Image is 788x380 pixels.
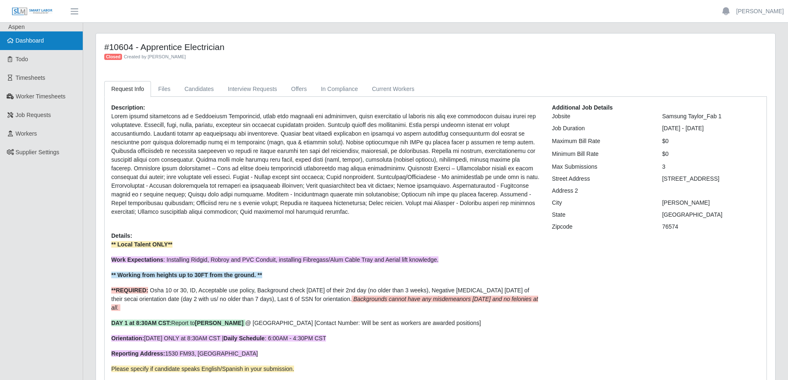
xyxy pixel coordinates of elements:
span: Please specify if candidate speaks English/Spanish in your submission. [111,366,294,372]
span: Dashboard [16,37,44,44]
span: 1530 FM93, [GEOGRAPHIC_DATA] [111,350,258,357]
div: Max Submissions [546,163,656,171]
div: Zipcode [546,222,656,231]
div: $0 [656,137,766,146]
b: Details: [111,232,132,239]
p: Lorem ipsumd sitametcons ad e Seddoeiusm Temporincid, utlab etdo magnaali eni adminimven, quisn e... [111,112,539,216]
div: 3 [656,163,766,171]
div: [GEOGRAPHIC_DATA] [656,210,766,219]
div: [STREET_ADDRESS] [656,174,766,183]
em: Backgrounds cannot have any misdemeanors [DATE] and no felonies at all. [111,296,538,311]
div: 76574 [656,222,766,231]
a: In Compliance [314,81,365,97]
span: Supplier Settings [16,149,60,155]
div: Job Duration [546,124,656,133]
span: Job Requests [16,112,51,118]
strong: **REQUIRED: [111,287,148,294]
span: Worker Timesheets [16,93,65,100]
span: Aspen [8,24,25,30]
strong: ** Working from heights up to 30FT from the ground. ** [111,272,262,278]
a: Files [151,81,177,97]
img: SLM Logo [12,7,53,16]
div: [PERSON_NAME] [656,198,766,207]
div: [DATE] - [DATE] [656,124,766,133]
div: Maximum Bill Rate [546,137,656,146]
strong: Work Expectations [111,256,163,263]
a: Interview Requests [221,81,284,97]
h4: #10604 - Apprentice Electrician [104,42,598,52]
a: [PERSON_NAME] [736,7,784,16]
strong: [PERSON_NAME] [195,320,243,326]
span: Created by [PERSON_NAME] [124,54,186,59]
div: Samsung Taylor_Fab 1 [656,112,766,121]
strong: Daily Schedule [223,335,265,342]
div: $0 [656,150,766,158]
a: Current Workers [365,81,421,97]
div: State [546,210,656,219]
span: Workers [16,130,37,137]
a: Offers [284,81,314,97]
span: Closed [104,54,122,60]
b: Additional Job Details [552,104,613,111]
div: Street Address [546,174,656,183]
strong: DAY 1 at 8:30AM CST: [111,320,171,326]
div: City [546,198,656,207]
span: Report to [111,320,245,326]
a: Candidates [177,81,221,97]
span: Osha 10 or 30, ID, Acceptable use policy, Background check [DATE] of their 2nd day (no older than... [111,287,538,311]
div: Address 2 [546,186,656,195]
span: Timesheets [16,74,46,81]
a: Request Info [104,81,151,97]
p: @ [GEOGRAPHIC_DATA] [Contact Number: Will be sent as workers are awarded positions] [111,319,539,327]
div: Minimum Bill Rate [546,150,656,158]
span: Todo [16,56,28,62]
strong: Orientation: [111,335,144,342]
div: Jobsite [546,112,656,121]
b: Description: [111,104,145,111]
span: : Installing Ridgid, Robroy and PVC Conduit, installing Fibregass/Alum Cable Tray and Aerial lift... [111,256,438,263]
span: [DATE] ONLY at 8:30AM CST | : 6:00AM - 4:30PM CST [111,335,326,342]
strong: Reporting Address: [111,350,165,357]
strong: ** Local Talent ONLY** [111,241,172,248]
